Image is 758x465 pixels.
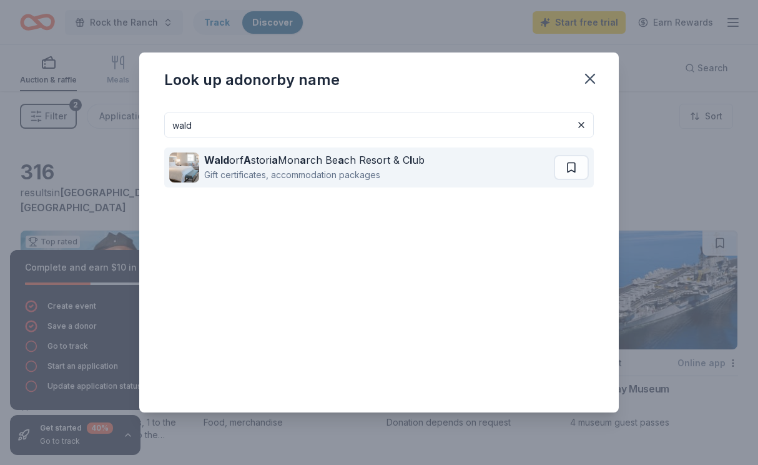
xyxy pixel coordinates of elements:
[204,152,425,167] div: orf stori Mon rch Be ch Resort & C ub
[244,154,251,166] strong: A
[164,70,340,90] div: Look up a donor by name
[204,167,425,182] div: Gift certificates, accommodation packages
[300,154,306,166] strong: a
[164,112,594,137] input: Search
[272,154,278,166] strong: a
[204,154,229,166] strong: Wald
[410,154,412,166] strong: l
[169,152,199,182] img: Image for Waldorf Astoria Monarch Beach Resort & Club
[338,154,344,166] strong: a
